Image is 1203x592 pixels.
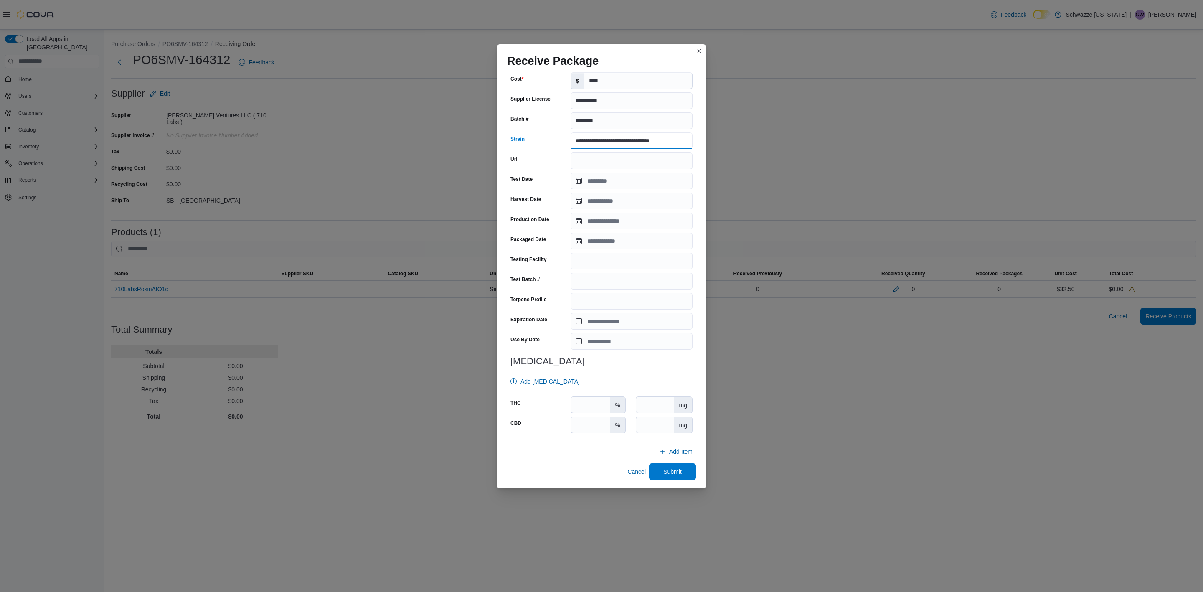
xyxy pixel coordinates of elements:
input: Press the down key to open a popover containing a calendar. [571,333,693,350]
label: Strain [510,136,525,142]
span: Submit [663,468,682,476]
button: Add [MEDICAL_DATA] [507,373,583,390]
div: % [610,417,625,433]
span: Add [MEDICAL_DATA] [520,377,580,386]
label: Terpene Profile [510,296,546,303]
label: Testing Facility [510,256,546,263]
label: $ [571,73,584,89]
label: Expiration Date [510,316,547,323]
input: Press the down key to open a popover containing a calendar. [571,233,693,249]
label: Cost [510,76,523,82]
h3: [MEDICAL_DATA] [510,356,693,366]
label: CBD [510,420,521,427]
label: Batch # [510,116,528,122]
span: Cancel [627,468,646,476]
label: Test Date [510,176,533,183]
input: Press the down key to open a popover containing a calendar. [571,313,693,330]
div: % [610,397,625,413]
button: Cancel [624,463,649,480]
input: Press the down key to open a popover containing a calendar. [571,173,693,189]
label: Production Date [510,216,549,223]
div: mg [674,397,692,413]
label: Url [510,156,518,163]
button: Submit [649,463,696,480]
label: Packaged Date [510,236,546,243]
label: Use By Date [510,336,540,343]
label: Supplier License [510,96,551,102]
input: Press the down key to open a popover containing a calendar. [571,213,693,229]
div: mg [674,417,692,433]
button: Closes this modal window [694,46,704,56]
label: Harvest Date [510,196,541,203]
h1: Receive Package [507,54,599,68]
label: Test Batch # [510,276,540,283]
label: THC [510,400,521,407]
span: Add Item [669,447,693,456]
button: Add Item [656,443,696,460]
input: Press the down key to open a popover containing a calendar. [571,193,693,209]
